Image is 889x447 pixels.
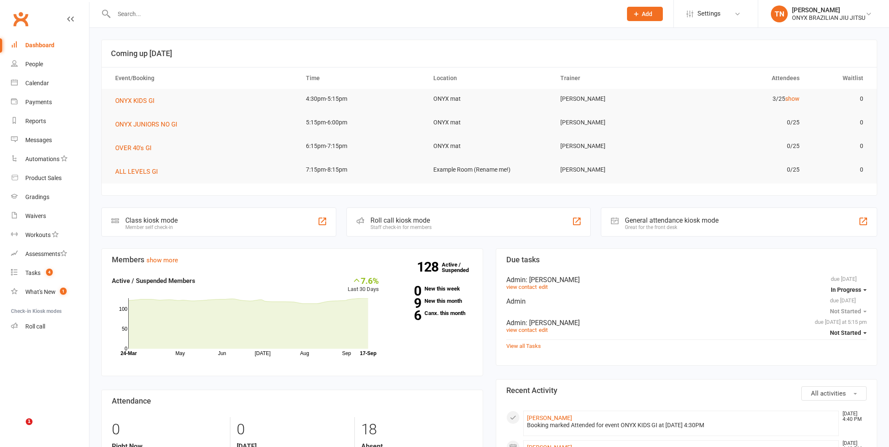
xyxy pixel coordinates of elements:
[830,329,861,336] span: Not Started
[831,282,867,297] button: In Progress
[361,417,473,442] div: 18
[771,5,788,22] div: TN
[697,4,721,23] span: Settings
[115,97,154,105] span: ONYX KIDS GI
[115,121,177,128] span: ONYX JUNIORS NO GI
[506,297,867,305] div: Admin
[25,175,62,181] div: Product Sales
[426,136,553,156] td: ONYX mat
[553,89,680,109] td: [PERSON_NAME]
[426,160,553,180] td: Example Room (Rename me!)
[506,343,541,349] a: View all Tasks
[539,284,548,290] a: edit
[527,415,572,421] a: [PERSON_NAME]
[527,422,835,429] div: Booking marked Attended for event ONYX KIDS GI at [DATE] 4:30PM
[392,298,472,304] a: 9New this month
[111,49,867,58] h3: Coming up [DATE]
[553,136,680,156] td: [PERSON_NAME]
[831,286,861,293] span: In Progress
[442,256,479,279] a: 128Active / Suspended
[553,67,680,89] th: Trainer
[807,89,871,109] td: 0
[426,89,553,109] td: ONYX mat
[25,194,49,200] div: Gradings
[298,67,425,89] th: Time
[792,14,865,22] div: ONYX BRAZILIAN JIU JITSU
[11,283,89,302] a: What's New1
[25,156,59,162] div: Automations
[11,188,89,207] a: Gradings
[112,397,473,405] h3: Attendance
[11,264,89,283] a: Tasks 4
[506,256,867,264] h3: Due tasks
[11,169,89,188] a: Product Sales
[111,8,616,20] input: Search...
[112,256,473,264] h3: Members
[26,418,32,425] span: 1
[46,269,53,276] span: 4
[11,112,89,131] a: Reports
[115,167,164,177] button: ALL LEVELS GI
[807,160,871,180] td: 0
[801,386,867,401] button: All activities
[25,250,67,257] div: Assessments
[553,113,680,132] td: [PERSON_NAME]
[680,113,807,132] td: 0/25
[680,89,807,109] td: 3/25
[25,288,56,295] div: What's New
[392,286,472,291] a: 0New this week
[792,6,865,14] div: [PERSON_NAME]
[392,297,421,310] strong: 9
[506,284,537,290] a: view contact
[838,411,866,422] time: [DATE] 4:40 PM
[115,168,158,175] span: ALL LEVELS GI
[25,80,49,86] div: Calendar
[526,276,580,284] span: : [PERSON_NAME]
[627,7,663,21] button: Add
[807,113,871,132] td: 0
[392,309,421,322] strong: 6
[392,310,472,316] a: 6Canx. this month
[298,113,425,132] td: 5:15pm-6:00pm
[11,93,89,112] a: Payments
[680,136,807,156] td: 0/25
[298,89,425,109] td: 4:30pm-5:15pm
[115,119,183,129] button: ONYX JUNIORS NO GI
[25,42,54,48] div: Dashboard
[348,276,379,285] div: 7.6%
[237,417,348,442] div: 0
[25,213,46,219] div: Waivers
[60,288,67,295] span: 1
[392,285,421,297] strong: 0
[11,74,89,93] a: Calendar
[553,160,680,180] td: [PERSON_NAME]
[125,216,178,224] div: Class kiosk mode
[680,67,807,89] th: Attendees
[115,144,151,152] span: OVER 40's GI
[625,216,719,224] div: General attendance kiosk mode
[11,55,89,74] a: People
[11,36,89,55] a: Dashboard
[526,319,580,327] span: : [PERSON_NAME]
[298,136,425,156] td: 6:15pm-7:15pm
[108,67,298,89] th: Event/Booking
[506,327,537,333] a: view contact
[785,95,800,102] a: show
[115,143,157,153] button: OVER 40's GI
[11,317,89,336] a: Roll call
[370,216,432,224] div: Roll call kiosk mode
[11,207,89,226] a: Waivers
[11,150,89,169] a: Automations
[11,226,89,245] a: Workouts
[642,11,652,17] span: Add
[811,390,846,397] span: All activities
[146,256,178,264] a: show more
[25,118,46,124] div: Reports
[506,386,867,395] h3: Recent Activity
[11,131,89,150] a: Messages
[25,99,52,105] div: Payments
[298,160,425,180] td: 7:15pm-8:15pm
[348,276,379,294] div: Last 30 Days
[539,327,548,333] a: edit
[125,224,178,230] div: Member self check-in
